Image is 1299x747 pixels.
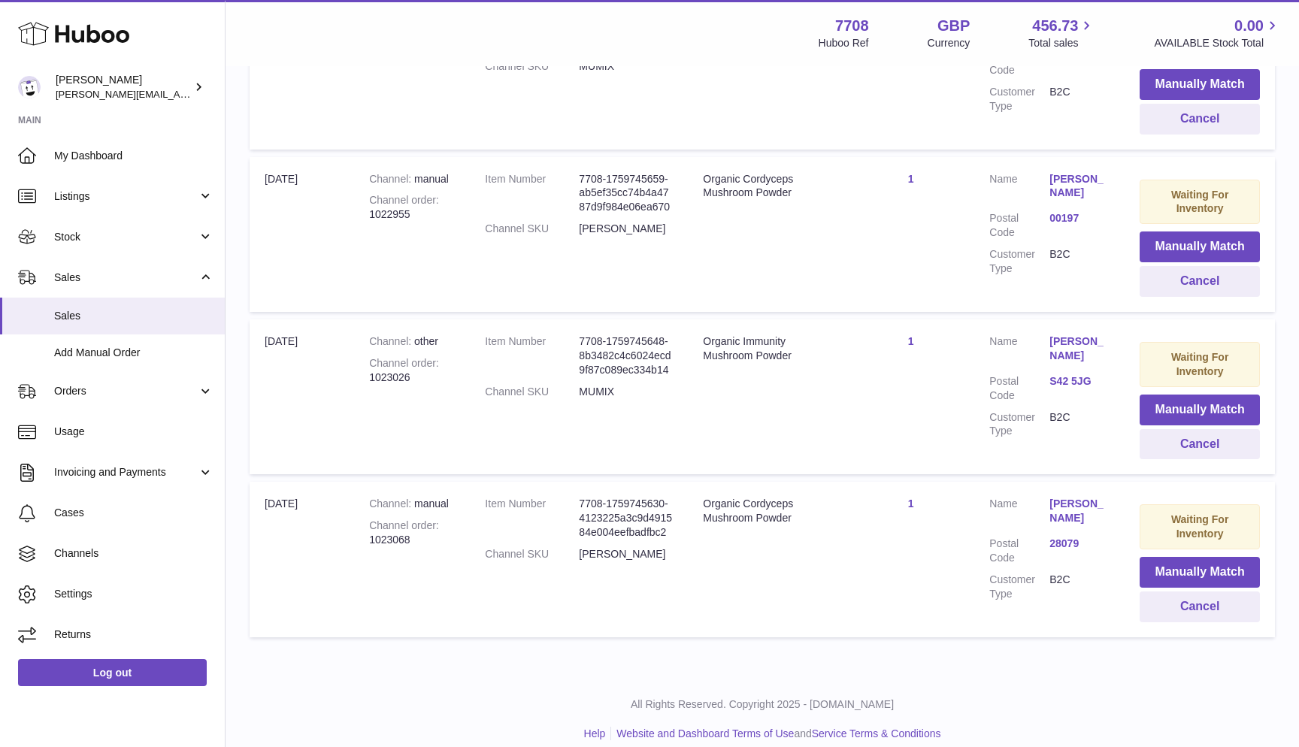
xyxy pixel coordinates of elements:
[1140,266,1260,297] button: Cancel
[485,222,579,236] dt: Channel SKU
[989,537,1049,565] dt: Postal Code
[250,319,354,474] td: [DATE]
[18,659,207,686] a: Log out
[250,482,354,637] td: [DATE]
[54,465,198,479] span: Invoicing and Payments
[1049,374,1110,389] a: S42 5JG
[1140,69,1260,100] button: Manually Match
[54,546,213,561] span: Channels
[54,149,213,163] span: My Dashboard
[369,334,455,349] div: other
[584,727,606,739] a: Help
[485,334,579,377] dt: Item Number
[989,211,1049,240] dt: Postal Code
[54,309,213,323] span: Sales
[485,547,579,561] dt: Channel SKU
[485,385,579,399] dt: Channel SKU
[54,587,213,601] span: Settings
[989,497,1049,529] dt: Name
[579,59,673,74] dd: MUMIX
[989,334,1049,367] dt: Name
[579,172,673,215] dd: 7708-1759745659-ab5ef35cc74b4a4787d9f984e06ea670
[54,346,213,360] span: Add Manual Order
[369,172,455,186] div: manual
[54,189,198,204] span: Listings
[1049,497,1110,525] a: [PERSON_NAME]
[1049,410,1110,439] dd: B2C
[485,59,579,74] dt: Channel SKU
[369,335,414,347] strong: Channel
[989,172,1049,204] dt: Name
[54,271,198,285] span: Sales
[18,76,41,98] img: victor@erbology.co
[908,335,914,347] a: 1
[1049,211,1110,225] a: 00197
[579,222,673,236] dd: [PERSON_NAME]
[54,230,198,244] span: Stock
[1154,36,1281,50] span: AVAILABLE Stock Total
[812,727,941,739] a: Service Terms & Conditions
[369,193,455,222] div: 1022955
[989,573,1049,601] dt: Customer Type
[1154,16,1281,50] a: 0.00 AVAILABLE Stock Total
[1028,16,1095,50] a: 456.73 Total sales
[579,547,673,561] dd: [PERSON_NAME]
[54,628,213,642] span: Returns
[1049,537,1110,551] a: 28079
[1140,591,1260,622] button: Cancel
[1140,395,1260,425] button: Manually Match
[835,16,869,36] strong: 7708
[485,172,579,215] dt: Item Number
[1032,16,1078,36] span: 456.73
[56,88,301,100] span: [PERSON_NAME][EMAIL_ADDRESS][DOMAIN_NAME]
[703,172,832,201] div: Organic Cordyceps Mushroom Powder
[369,356,455,385] div: 1023026
[937,16,970,36] strong: GBP
[989,410,1049,439] dt: Customer Type
[579,497,673,540] dd: 7708-1759745630-4123225a3c9d491584e004eefbadfbc2
[238,697,1287,712] p: All Rights Reserved. Copyright 2025 - [DOMAIN_NAME]
[369,357,439,369] strong: Channel order
[703,497,832,525] div: Organic Cordyceps Mushroom Powder
[989,85,1049,113] dt: Customer Type
[1140,231,1260,262] button: Manually Match
[1049,573,1110,601] dd: B2C
[1140,104,1260,135] button: Cancel
[908,497,914,510] a: 1
[56,73,191,101] div: [PERSON_NAME]
[989,247,1049,276] dt: Customer Type
[369,173,414,185] strong: Channel
[1049,334,1110,363] a: [PERSON_NAME]
[485,497,579,540] dt: Item Number
[616,727,794,739] a: Website and Dashboard Terms of Use
[703,334,832,363] div: Organic Immunity Mushroom Powder
[1171,513,1228,540] strong: Waiting For Inventory
[1049,247,1110,276] dd: B2C
[1234,16,1264,36] span: 0.00
[369,194,439,206] strong: Channel order
[369,519,455,547] div: 1023068
[1049,172,1110,201] a: [PERSON_NAME]
[1140,429,1260,460] button: Cancel
[611,727,940,741] li: and
[579,385,673,399] dd: MUMIX
[1140,557,1260,588] button: Manually Match
[819,36,869,50] div: Huboo Ref
[908,173,914,185] a: 1
[54,425,213,439] span: Usage
[369,497,455,511] div: manual
[579,334,673,377] dd: 7708-1759745648-8b3482c4c6024ecd9f87c089ec334b14
[54,384,198,398] span: Orders
[369,497,414,510] strong: Channel
[989,374,1049,403] dt: Postal Code
[1028,36,1095,50] span: Total sales
[1171,351,1228,377] strong: Waiting For Inventory
[1171,189,1228,215] strong: Waiting For Inventory
[928,36,970,50] div: Currency
[54,506,213,520] span: Cases
[1049,85,1110,113] dd: B2C
[369,519,439,531] strong: Channel order
[250,157,354,312] td: [DATE]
